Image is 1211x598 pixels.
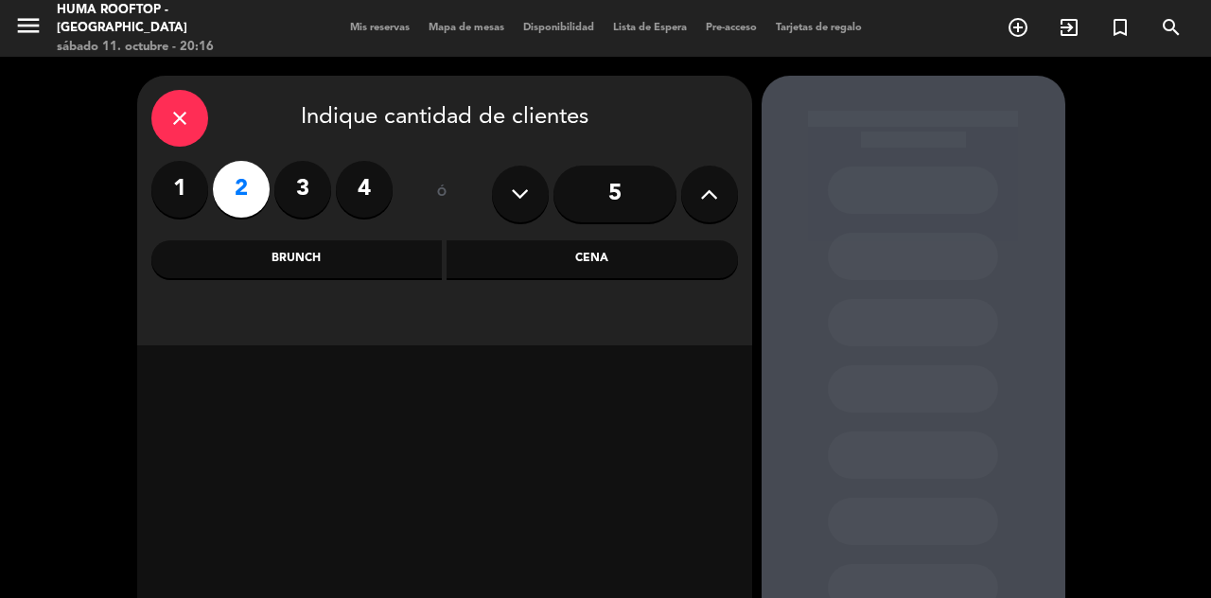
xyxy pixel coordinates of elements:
[1058,16,1080,39] i: exit_to_app
[151,240,443,278] div: Brunch
[412,161,473,227] div: ó
[213,161,270,218] label: 2
[341,23,419,33] span: Mis reservas
[57,1,289,38] div: Huma Rooftop - [GEOGRAPHIC_DATA]
[766,23,871,33] span: Tarjetas de regalo
[514,23,604,33] span: Disponibilidad
[274,161,331,218] label: 3
[419,23,514,33] span: Mapa de mesas
[1109,16,1132,39] i: turned_in_not
[14,11,43,46] button: menu
[151,90,738,147] div: Indique cantidad de clientes
[336,161,393,218] label: 4
[168,107,191,130] i: close
[696,23,766,33] span: Pre-acceso
[151,161,208,218] label: 1
[1007,16,1029,39] i: add_circle_outline
[604,23,696,33] span: Lista de Espera
[57,38,289,57] div: sábado 11. octubre - 20:16
[447,240,738,278] div: Cena
[1160,16,1183,39] i: search
[14,11,43,40] i: menu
